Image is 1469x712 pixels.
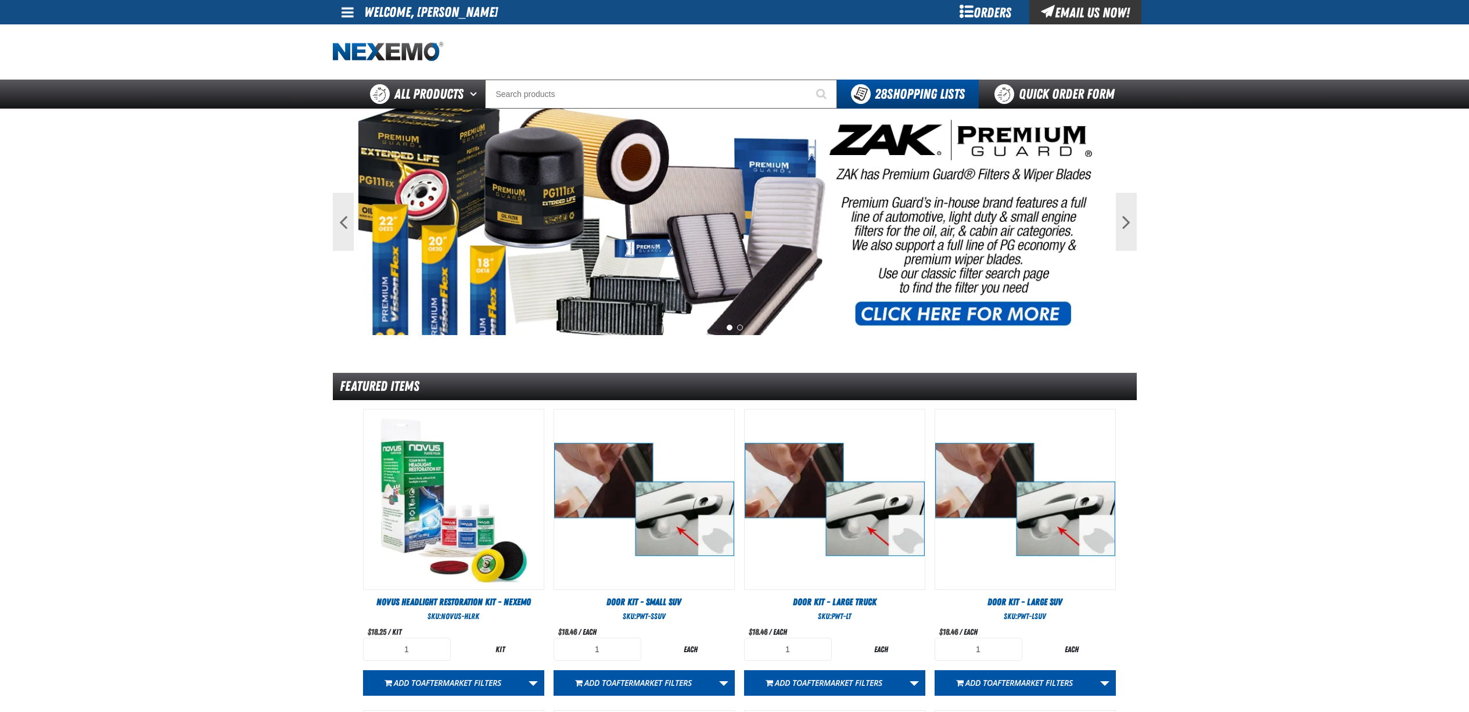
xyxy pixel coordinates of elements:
span: $18.46 [558,627,577,637]
: View Details of the Door Kit - Large Truck [745,409,925,589]
button: Add toAFTERMARKET FILTERS [935,670,1094,696]
button: Next [1116,193,1137,251]
span: Add to [965,677,1073,688]
span: / [769,627,771,637]
span: AFTERMARKET FILTERS [612,677,692,688]
img: Door Kit - Large SUV [935,409,1115,589]
span: each [964,627,978,637]
div: each [647,644,735,655]
img: Door Kit - Small SUV [554,409,734,589]
div: SKU: [554,611,735,622]
input: Product Quantity [554,638,641,661]
button: Previous [333,193,354,251]
: View Details of the Door Kit - Small SUV [554,409,734,589]
span: AFTERMARKET FILTERS [993,677,1073,688]
div: SKU: [363,611,544,622]
span: Add to [584,677,692,688]
a: Novus Headlight Restoration Kit - Nexemo [363,596,544,609]
a: Door Kit - Large SUV [935,596,1116,609]
a: More Actions [713,670,735,696]
span: NOVUS-HLRK [441,612,479,621]
div: SKU: [744,611,925,622]
img: Novus Headlight Restoration Kit - Nexemo [364,409,544,589]
a: More Actions [903,670,925,696]
span: / [960,627,962,637]
img: Nexemo logo [333,42,443,62]
span: Shopping Lists [875,86,965,102]
span: PWT-LT [831,612,851,621]
img: PG Filters & Wipers [358,109,1111,335]
span: Add to [775,677,882,688]
span: AFTERMARKET FILTERS [421,677,501,688]
button: Start Searching [808,80,837,109]
span: $18.46 [749,627,767,637]
span: Door Kit - Large Truck [793,596,877,607]
strong: 28 [875,86,887,102]
: View Details of the Novus Headlight Restoration Kit - Nexemo [364,409,544,589]
: View Details of the Door Kit - Large SUV [935,409,1115,589]
input: Product Quantity [744,638,832,661]
a: Quick Order Form [979,80,1136,109]
a: Door Kit - Small SUV [554,596,735,609]
button: 2 of 2 [737,325,743,330]
a: Door Kit - Large Truck [744,596,925,609]
span: All Products [394,84,464,105]
span: Door Kit - Large SUV [987,596,1062,607]
span: $18.25 [368,627,386,637]
span: Door Kit - Small SUV [606,596,681,607]
input: Product Quantity [935,638,1022,661]
div: SKU: [935,611,1116,622]
span: each [773,627,787,637]
a: More Actions [522,670,544,696]
span: Add to [394,677,501,688]
a: More Actions [1094,670,1116,696]
span: $18.46 [939,627,958,637]
div: each [1028,644,1116,655]
span: AFTERMARKET FILTERS [802,677,882,688]
button: Add toAFTERMARKET FILTERS [744,670,904,696]
input: Search [485,80,837,109]
button: 1 of 2 [727,325,732,330]
span: Novus Headlight Restoration Kit - Nexemo [376,596,531,607]
span: PWT-SSUV [636,612,666,621]
span: PWT-LSUV [1017,612,1046,621]
input: Product Quantity [363,638,451,661]
span: / [388,627,390,637]
button: Add toAFTERMARKET FILTERS [363,670,523,696]
div: kit [457,644,544,655]
button: You have 28 Shopping Lists. Open to view details [837,80,979,109]
div: each [838,644,925,655]
button: Add toAFTERMARKET FILTERS [554,670,713,696]
img: Door Kit - Large Truck [745,409,925,589]
span: each [583,627,597,637]
span: kit [392,627,401,637]
div: Featured Items [333,373,1137,400]
button: Open All Products pages [466,80,485,109]
span: / [579,627,581,637]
